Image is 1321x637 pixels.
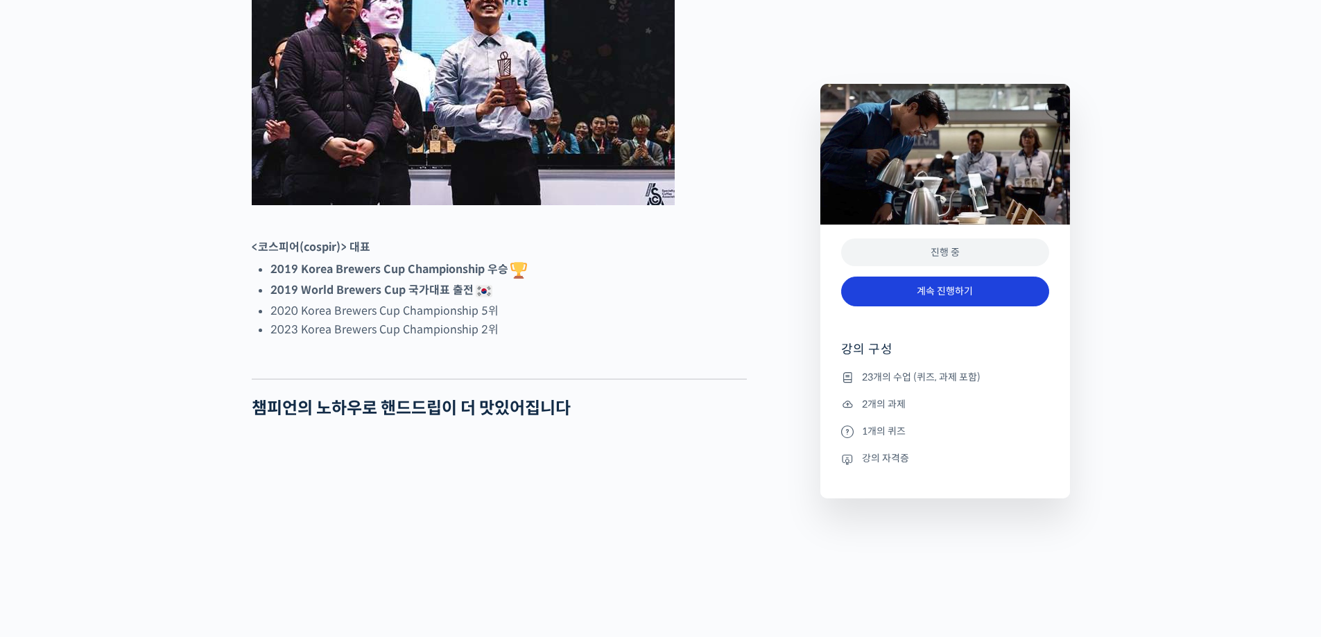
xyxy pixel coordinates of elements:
[4,439,92,474] a: 홈
[841,238,1049,267] div: 진행 중
[179,439,266,474] a: 설정
[841,423,1049,439] li: 1개의 퀴즈
[270,283,494,297] strong: 2019 World Brewers Cup 국가대표 출전
[44,460,52,471] span: 홈
[841,396,1049,412] li: 2개의 과제
[841,277,1049,306] a: 계속 진행하기
[252,398,571,419] strong: 챔피언의 노하우로 핸드드립이 더 맛있어집니다
[270,302,747,320] li: 2020 Korea Brewers Cup Championship 5위
[270,320,747,339] li: 2023 Korea Brewers Cup Championship 2위
[841,369,1049,385] li: 23개의 수업 (퀴즈, 과제 포함)
[510,262,527,279] img: 🏆
[252,240,370,254] strong: <코스피어(cospir)> 대표
[841,341,1049,369] h4: 강의 구성
[214,460,231,471] span: 설정
[841,451,1049,467] li: 강의 자격증
[127,461,144,472] span: 대화
[270,262,529,277] strong: 2019 Korea Brewers Cup Championship 우승
[92,439,179,474] a: 대화
[476,283,492,299] img: 🇰🇷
